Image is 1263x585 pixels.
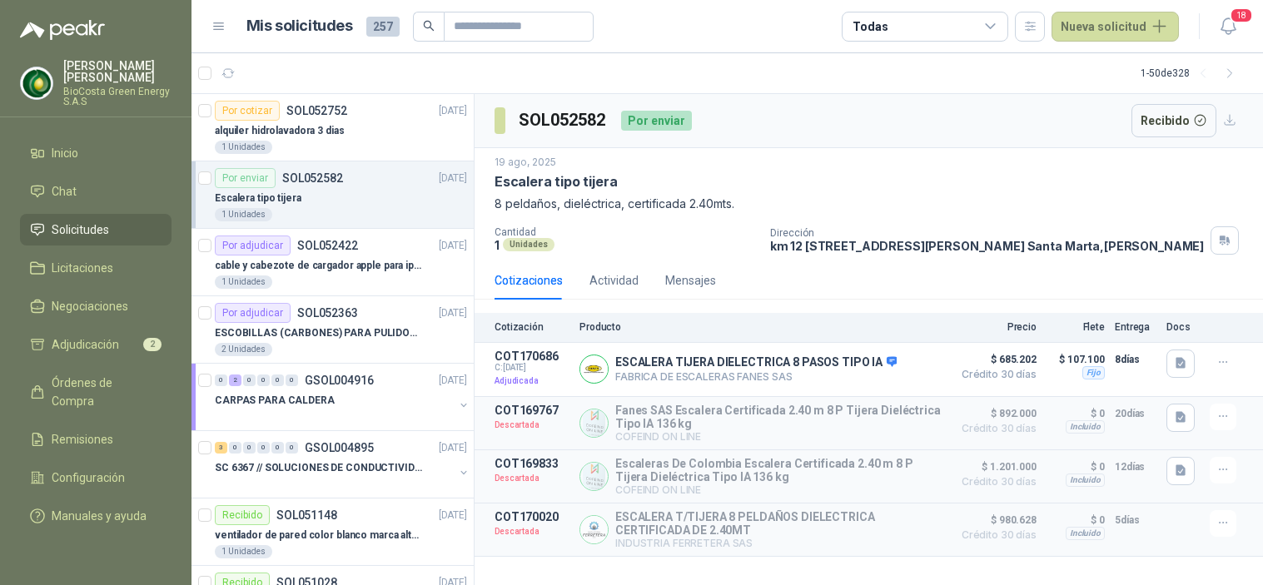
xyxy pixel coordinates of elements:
[20,176,172,207] a: Chat
[580,463,608,490] img: Company Logo
[1066,527,1105,540] div: Incluido
[243,374,256,386] div: 0
[215,101,280,121] div: Por cotizar
[191,498,474,566] a: RecibidoSOL051148[DATE] ventilador de pared color blanco marca alteza1 Unidades
[215,545,272,558] div: 1 Unidades
[191,94,474,161] a: Por cotizarSOL052752[DATE] alquiler hidrolavadora 3 dias1 Unidades
[52,335,119,354] span: Adjudicación
[20,252,172,284] a: Licitaciones
[52,221,109,239] span: Solicitudes
[20,20,105,40] img: Logo peakr
[191,229,474,296] a: Por adjudicarSOL052422[DATE] cable y cabezote de cargador apple para iphone1 Unidades
[271,374,284,386] div: 0
[1131,104,1217,137] button: Recibido
[297,307,358,319] p: SOL052363
[63,87,172,107] p: BioCosta Green Energy S.A.S
[1115,321,1156,333] p: Entrega
[191,296,474,364] a: Por adjudicarSOL052363[DATE] ESCOBILLAS (CARBONES) PARA PULIDORA DEWALT2 Unidades
[229,374,241,386] div: 2
[1213,12,1243,42] button: 18
[21,67,52,99] img: Company Logo
[1047,350,1105,369] p: $ 107.100
[439,440,467,456] p: [DATE]
[580,516,608,543] img: Company Logo
[20,424,172,455] a: Remisiones
[286,374,298,386] div: 0
[282,172,343,184] p: SOL052582
[257,442,270,454] div: 0
[495,271,563,290] div: Cotizaciones
[853,17,888,36] div: Todas
[52,507,147,525] span: Manuales y ayuda
[770,239,1205,253] p: km 12 [STREET_ADDRESS][PERSON_NAME] Santa Marta , [PERSON_NAME]
[519,107,608,133] h3: SOL052582
[215,460,422,476] p: SC 6367 // SOLUCIONES DE CONDUCTIVIDAD
[215,235,291,255] div: Por adjudicar
[215,393,335,409] p: CARPAS PARA CALDERA
[1166,321,1200,333] p: Docs
[215,303,291,323] div: Por adjudicar
[495,173,617,191] p: Escalera tipo tijera
[1066,420,1105,434] div: Incluido
[439,171,467,186] p: [DATE]
[495,363,569,373] span: C: [DATE]
[52,374,156,410] span: Órdenes de Compra
[1082,366,1105,379] div: Fijo
[52,468,125,487] span: Configuración
[953,477,1037,487] span: Crédito 30 días
[439,508,467,523] p: [DATE]
[615,370,897,383] p: FABRICA DE ESCALERAS FANES SAS
[953,321,1037,333] p: Precio
[495,226,757,238] p: Cantidad
[495,195,1243,213] p: 8 peldaños, dieléctrica, certificada 2.40mts.
[246,14,353,38] h1: Mis solicitudes
[423,20,435,32] span: search
[665,271,716,290] div: Mensajes
[495,350,569,363] p: COT170686
[953,457,1037,477] span: $ 1.201.000
[495,238,500,252] p: 1
[615,483,943,496] p: COFEIND ON LINE
[215,208,272,221] div: 1 Unidades
[52,297,128,315] span: Negociaciones
[215,191,301,206] p: Escalera tipo tijera
[215,438,470,491] a: 3 0 0 0 0 0 GSOL004895[DATE] SC 6367 // SOLUCIONES DE CONDUCTIVIDAD
[257,374,270,386] div: 0
[1066,473,1105,487] div: Incluido
[297,240,358,251] p: SOL052422
[439,305,467,321] p: [DATE]
[953,404,1037,424] span: $ 892.000
[286,105,347,117] p: SOL052752
[495,523,569,540] p: Descartada
[495,321,569,333] p: Cotización
[615,457,943,483] p: Escaleras De Colombia Escalera Certificada 2.40 m 8 P Tijera Dieléctrica Tipo IA 136 kg
[579,321,943,333] p: Producto
[953,369,1037,379] span: Crédito 30 días
[580,409,608,437] img: Company Logo
[20,500,172,532] a: Manuales y ayuda
[495,510,569,523] p: COT170020
[229,442,241,454] div: 0
[439,103,467,119] p: [DATE]
[580,355,608,383] img: Company Logo
[615,537,943,549] p: INDUSTRIA FERRETERA SAS
[495,457,569,470] p: COT169833
[953,350,1037,369] span: $ 685.202
[305,442,374,454] p: GSOL004895
[953,530,1037,540] span: Crédito 30 días
[615,510,943,537] p: ESCALERA T/TIJERA 8 PELDAÑOS DIELECTRICA CERTIFICADA DE 2.40MT
[20,214,172,245] a: Solicitudes
[615,430,943,443] p: COFEIND ON LINE
[20,290,172,322] a: Negociaciones
[495,470,569,487] p: Descartada
[615,404,943,430] p: Fanes SAS Escalera Certificada 2.40 m 8 P Tijera Dieléctrica Tipo IA 136 kg
[63,60,172,83] p: [PERSON_NAME] [PERSON_NAME]
[1047,404,1105,424] p: $ 0
[439,373,467,389] p: [DATE]
[215,442,227,454] div: 3
[1047,321,1105,333] p: Flete
[953,510,1037,530] span: $ 980.628
[589,271,639,290] div: Actividad
[215,168,276,188] div: Por enviar
[1052,12,1179,42] button: Nueva solicitud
